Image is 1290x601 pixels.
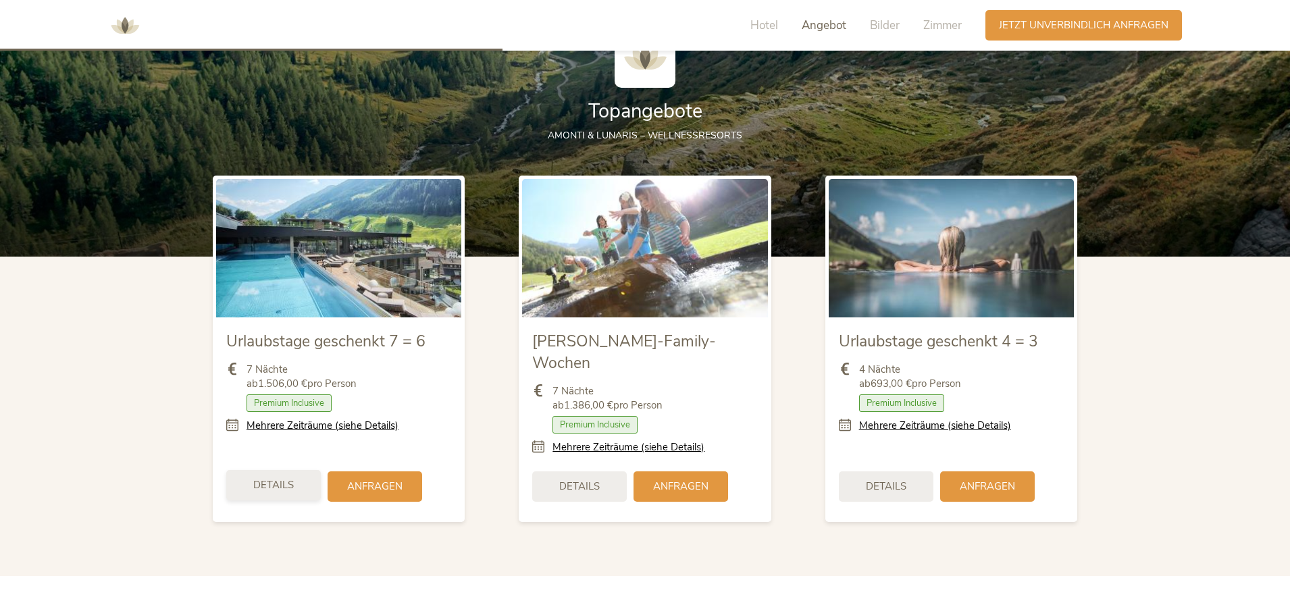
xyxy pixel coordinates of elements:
span: Details [866,479,906,494]
img: AMONTI & LUNARIS Wellnessresort [615,27,675,88]
span: Bilder [870,18,900,33]
span: Premium Inclusive [859,394,944,412]
a: Mehrere Zeiträume (siehe Details) [552,440,704,454]
span: Angebot [802,18,846,33]
b: 1.386,00 € [564,398,613,412]
b: 693,00 € [871,377,912,390]
img: AMONTI & LUNARIS Wellnessresort [105,5,145,46]
span: 7 Nächte ab pro Person [552,384,663,413]
span: Zimmer [923,18,962,33]
span: Details [559,479,600,494]
span: Details [253,478,294,492]
img: Sommer-Family-Wochen [522,179,767,317]
a: AMONTI & LUNARIS Wellnessresort [105,20,145,30]
span: Topangebote [588,98,702,124]
span: [PERSON_NAME]-Family-Wochen [532,331,716,373]
img: Urlaubstage geschenkt 7 = 6 [216,179,461,317]
a: Mehrere Zeiträume (siehe Details) [247,419,398,433]
span: Anfragen [960,479,1015,494]
span: Urlaubstage geschenkt 4 = 3 [839,331,1038,352]
span: Urlaubstage geschenkt 7 = 6 [226,331,425,352]
span: Jetzt unverbindlich anfragen [999,18,1168,32]
span: Anfragen [653,479,708,494]
img: Urlaubstage geschenkt 4 = 3 [829,179,1074,317]
span: Hotel [750,18,778,33]
span: Anfragen [347,479,403,494]
b: 1.506,00 € [258,377,307,390]
span: Premium Inclusive [247,394,332,412]
span: 7 Nächte ab pro Person [247,363,357,391]
span: 4 Nächte ab pro Person [859,363,961,391]
span: Premium Inclusive [552,416,638,434]
span: AMONTI & LUNARIS – Wellnessresorts [548,129,742,142]
a: Mehrere Zeiträume (siehe Details) [859,419,1011,433]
